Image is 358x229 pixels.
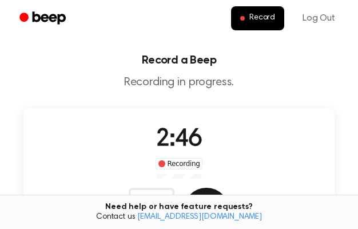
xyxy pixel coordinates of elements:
h1: Record a Beep [9,55,349,66]
span: 2:46 [156,128,202,152]
a: [EMAIL_ADDRESS][DOMAIN_NAME] [137,213,262,221]
a: Beep [11,7,76,30]
p: Recording in progress. [9,76,349,90]
span: Contact us [7,212,351,223]
div: Recording [156,158,203,169]
a: Log Out [291,5,347,32]
span: Record [249,13,275,23]
button: Record [231,6,284,30]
